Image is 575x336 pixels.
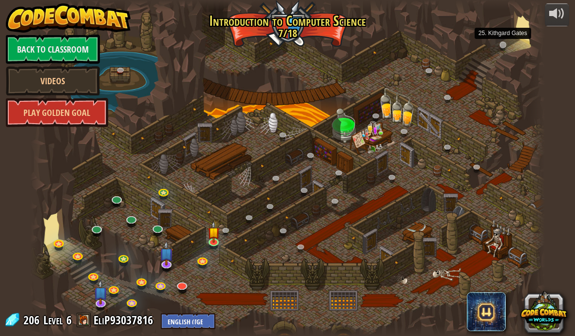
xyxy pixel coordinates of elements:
img: level-banner-unstarted-subscriber.png [159,241,173,265]
a: Play Golden Goal [6,98,108,127]
a: Videos [6,66,100,95]
img: level-banner-unstarted-subscriber.png [94,280,108,304]
img: CodeCombat - Learn how to code by playing a game [6,3,131,33]
span: 206 [23,312,42,328]
span: Level [43,312,63,328]
button: Adjust volume [545,3,569,26]
img: level-banner-started.png [207,222,220,243]
a: EliP93037816 [94,312,156,328]
a: Back to Classroom [6,35,100,64]
span: 6 [66,312,72,328]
